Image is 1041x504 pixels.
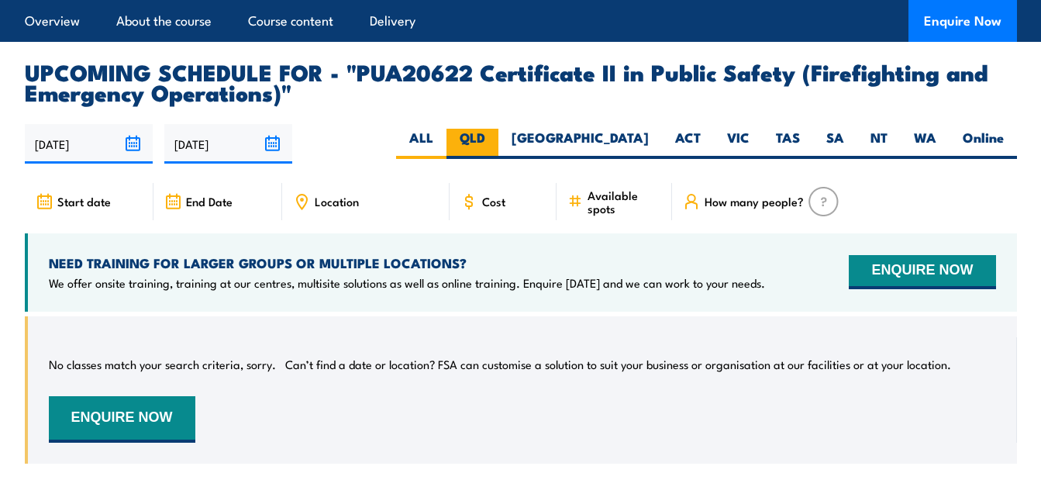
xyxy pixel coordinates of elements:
[396,129,446,159] label: ALL
[482,195,505,208] span: Cost
[950,129,1017,159] label: Online
[49,275,765,291] p: We offer onsite training, training at our centres, multisite solutions as well as online training...
[813,129,857,159] label: SA
[186,195,233,208] span: End Date
[446,129,498,159] label: QLD
[763,129,813,159] label: TAS
[25,124,153,164] input: From date
[662,129,714,159] label: ACT
[498,129,662,159] label: [GEOGRAPHIC_DATA]
[849,255,995,289] button: ENQUIRE NOW
[705,195,804,208] span: How many people?
[164,124,292,164] input: To date
[49,357,276,372] p: No classes match your search criteria, sorry.
[857,129,901,159] label: NT
[901,129,950,159] label: WA
[25,61,1017,102] h2: UPCOMING SCHEDULE FOR - "PUA20622 Certificate II in Public Safety (Firefighting and Emergency Ope...
[315,195,359,208] span: Location
[49,254,765,271] h4: NEED TRAINING FOR LARGER GROUPS OR MULTIPLE LOCATIONS?
[285,357,951,372] p: Can’t find a date or location? FSA can customise a solution to suit your business or organisation...
[57,195,111,208] span: Start date
[49,396,195,443] button: ENQUIRE NOW
[588,188,661,215] span: Available spots
[714,129,763,159] label: VIC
